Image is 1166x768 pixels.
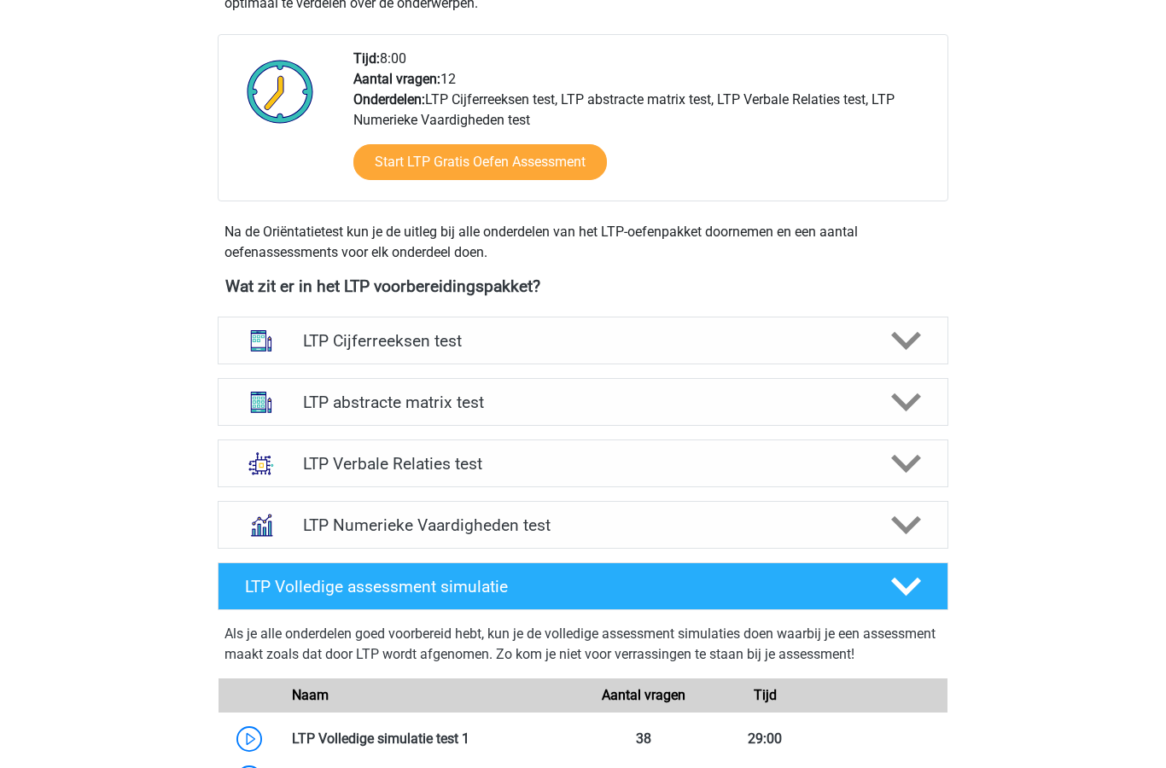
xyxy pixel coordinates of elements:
[225,276,941,296] h4: Wat zit er in het LTP voorbereidingspakket?
[239,441,283,486] img: analogieen
[353,144,607,180] a: Start LTP Gratis Oefen Assessment
[218,222,948,263] div: Na de Oriëntatietest kun je de uitleg bij alle onderdelen van het LTP-oefenpakket doornemen en ee...
[211,439,955,487] a: analogieen LTP Verbale Relaties test
[211,317,955,364] a: cijferreeksen LTP Cijferreeksen test
[353,71,440,87] b: Aantal vragen:
[279,729,583,749] div: LTP Volledige simulatie test 1
[211,378,955,426] a: abstracte matrices LTP abstracte matrix test
[303,515,862,535] h4: LTP Numerieke Vaardigheden test
[341,49,947,201] div: 8:00 12 LTP Cijferreeksen test, LTP abstracte matrix test, LTP Verbale Relaties test, LTP Numerie...
[583,685,704,706] div: Aantal vragen
[303,454,862,474] h4: LTP Verbale Relaties test
[303,393,862,412] h4: LTP abstracte matrix test
[239,318,283,363] img: cijferreeksen
[353,50,380,67] b: Tijd:
[353,91,425,108] b: Onderdelen:
[224,624,942,672] div: Als je alle onderdelen goed voorbereid hebt, kun je de volledige assessment simulaties doen waarb...
[279,685,583,706] div: Naam
[245,577,863,596] h4: LTP Volledige assessment simulatie
[211,562,955,610] a: LTP Volledige assessment simulatie
[239,380,283,424] img: abstracte matrices
[211,501,955,549] a: numeriek redeneren LTP Numerieke Vaardigheden test
[303,331,862,351] h4: LTP Cijferreeksen test
[704,685,825,706] div: Tijd
[237,49,324,134] img: Klok
[239,503,283,547] img: numeriek redeneren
